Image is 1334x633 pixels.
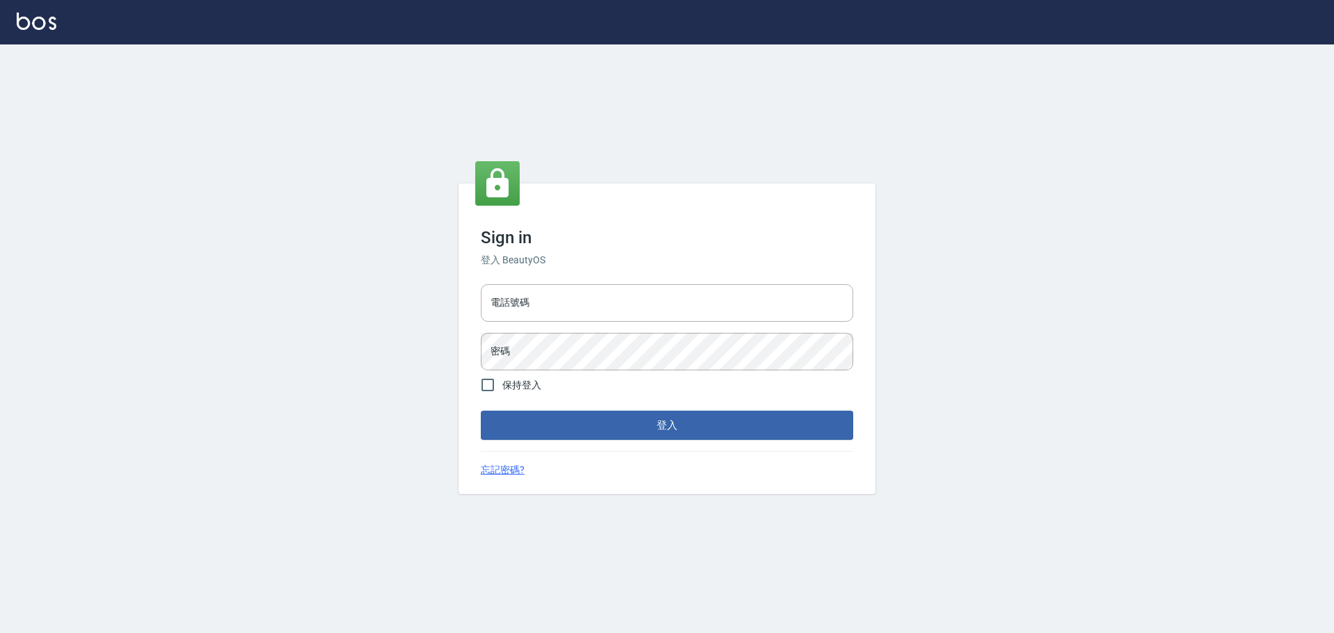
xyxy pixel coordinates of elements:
button: 登入 [481,411,853,440]
img: Logo [17,13,56,30]
h6: 登入 BeautyOS [481,253,853,268]
a: 忘記密碼? [481,463,525,477]
span: 保持登入 [502,378,541,393]
h3: Sign in [481,228,853,247]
